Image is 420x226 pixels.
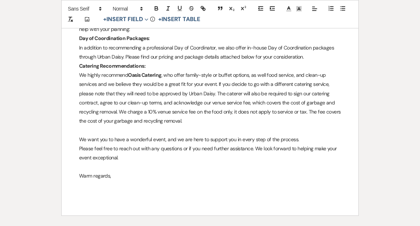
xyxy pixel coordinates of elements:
p: Warm regards, [79,171,341,181]
button: Insert Field [101,15,151,24]
span: Alignment [310,4,320,13]
strong: Day of Coordination Packages: [79,35,150,41]
p: We highly recommend , who offer family-style or buffet options, as well food service, and clean-u... [79,71,341,126]
span: Header Formats [109,4,145,13]
p: Please feel free to reach out with any questions or if you need further assistance. We look forwa... [79,144,341,162]
p: In addition to recommending a professional Day of Coordinator, we also offer in-house Day of Coor... [79,43,341,62]
span: + [103,17,106,23]
button: +Insert Table [156,15,203,24]
span: Text Color [284,4,294,13]
span: Text Background Color [294,4,304,13]
strong: Catering Recommendations: [79,63,145,69]
strong: Oasis Catering [128,72,161,78]
span: + [158,17,162,23]
p: We want you to have a wonderful event, and we are here to support you in every step of the process. [79,135,341,144]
